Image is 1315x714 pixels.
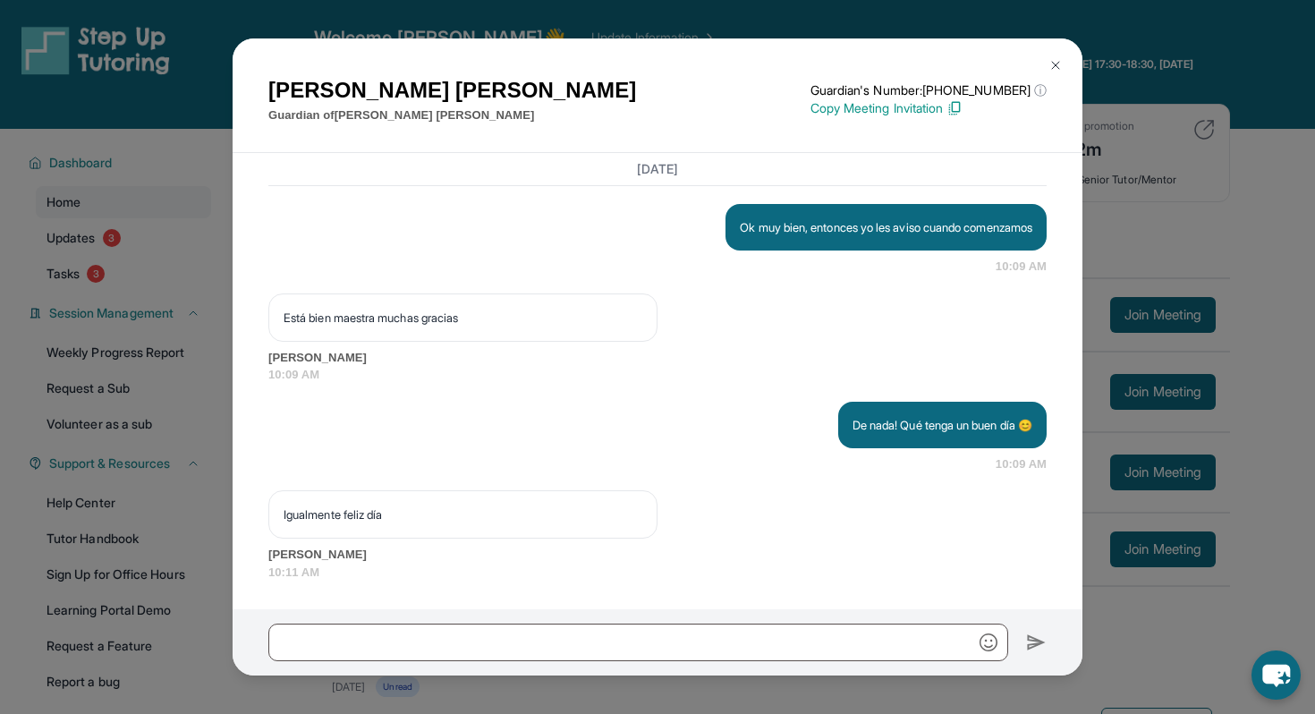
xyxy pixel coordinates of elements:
[810,99,1047,117] p: Copy Meeting Invitation
[268,366,1047,384] span: 10:09 AM
[1034,81,1047,99] span: ⓘ
[268,349,1047,367] span: [PERSON_NAME]
[268,106,636,124] p: Guardian of [PERSON_NAME] [PERSON_NAME]
[284,309,642,327] p: Está bien maestra muchas gracias
[946,100,963,116] img: Copy Icon
[268,546,1047,564] span: [PERSON_NAME]
[1048,58,1063,72] img: Close Icon
[268,160,1047,178] h3: [DATE]
[996,258,1047,276] span: 10:09 AM
[1026,632,1047,653] img: Send icon
[810,81,1047,99] p: Guardian's Number: [PHONE_NUMBER]
[996,455,1047,473] span: 10:09 AM
[853,416,1032,434] p: De nada! Qué tenga un buen día 😊
[268,74,636,106] h1: [PERSON_NAME] [PERSON_NAME]
[740,218,1032,236] p: Ok muy bien, entonces yo les aviso cuando comenzamos
[284,506,642,523] p: Igualmente feliz día
[980,633,997,651] img: Emoji
[1251,650,1301,700] button: chat-button
[268,564,1047,582] span: 10:11 AM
